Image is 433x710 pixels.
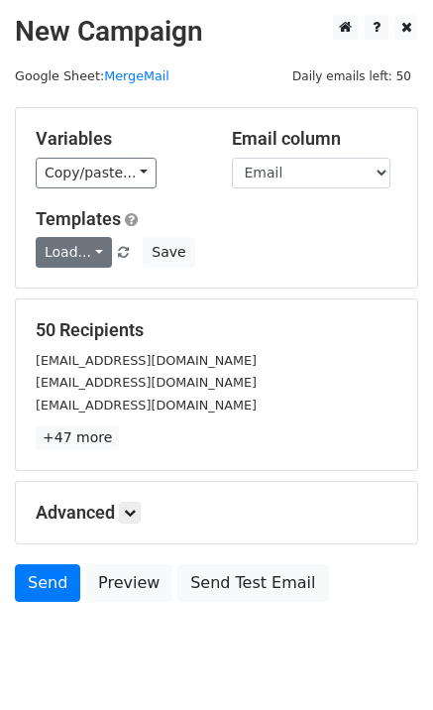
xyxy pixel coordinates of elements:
[36,128,202,150] h5: Variables
[36,375,257,390] small: [EMAIL_ADDRESS][DOMAIN_NAME]
[36,502,397,524] h5: Advanced
[36,319,397,341] h5: 50 Recipients
[36,425,119,450] a: +47 more
[334,615,433,710] iframe: Chat Widget
[36,208,121,229] a: Templates
[15,15,418,49] h2: New Campaign
[232,128,398,150] h5: Email column
[143,237,194,268] button: Save
[36,158,157,188] a: Copy/paste...
[36,398,257,413] small: [EMAIL_ADDRESS][DOMAIN_NAME]
[285,65,418,87] span: Daily emails left: 50
[15,564,80,602] a: Send
[104,68,169,83] a: MergeMail
[177,564,328,602] a: Send Test Email
[36,353,257,368] small: [EMAIL_ADDRESS][DOMAIN_NAME]
[15,68,169,83] small: Google Sheet:
[36,237,112,268] a: Load...
[85,564,172,602] a: Preview
[285,68,418,83] a: Daily emails left: 50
